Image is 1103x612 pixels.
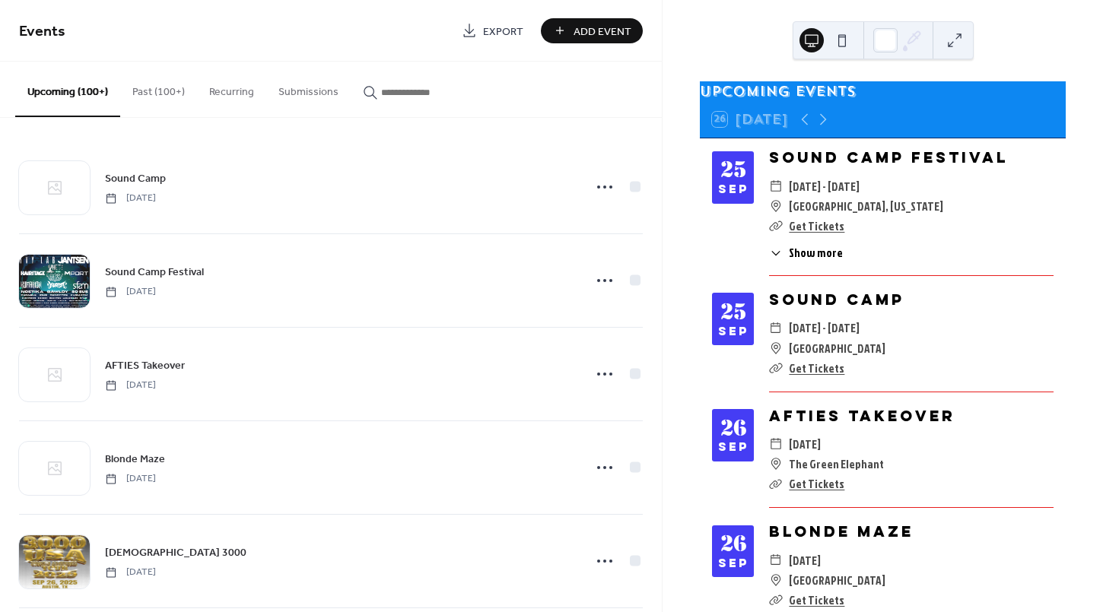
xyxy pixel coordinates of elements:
[769,147,1008,166] a: Sound Camp Festival
[769,216,783,236] div: ​
[574,24,631,40] span: Add Event
[19,17,65,46] span: Events
[105,472,156,486] span: [DATE]
[483,24,523,40] span: Export
[718,326,749,337] div: Sep
[105,357,185,374] a: AFTIES Takeover
[769,550,783,570] div: ​
[718,184,749,195] div: Sep
[789,475,844,492] a: Get Tickets
[105,450,165,468] a: Blonde Maze
[769,454,783,474] div: ​
[789,570,885,590] span: [GEOGRAPHIC_DATA]
[105,263,204,281] a: Sound Camp Festival
[789,217,844,234] a: Get Tickets
[105,358,185,374] span: AFTIES Takeover
[789,244,843,262] span: Show more
[769,196,783,216] div: ​
[15,62,120,117] button: Upcoming (100+)
[769,318,783,338] div: ​
[769,358,783,378] div: ​
[718,558,749,569] div: Sep
[769,244,843,262] button: ​Show more
[720,160,746,181] div: 25
[105,171,166,187] span: Sound Camp
[120,62,197,116] button: Past (100+)
[789,338,885,358] span: [GEOGRAPHIC_DATA]
[541,18,643,43] button: Add Event
[789,176,860,196] span: [DATE] - [DATE]
[720,534,746,555] div: 26
[769,176,783,196] div: ​
[266,62,351,116] button: Submissions
[197,62,266,116] button: Recurring
[789,318,860,338] span: [DATE] - [DATE]
[105,545,246,561] span: [DEMOGRAPHIC_DATA] 3000
[105,265,204,281] span: Sound Camp Festival
[720,418,746,439] div: 26
[789,550,821,570] span: [DATE]
[769,244,783,262] div: ​
[769,474,783,493] div: ​
[769,406,955,425] a: AFTIES Takeover
[105,566,156,579] span: [DATE]
[789,454,884,474] span: The Green Elephant
[105,285,156,299] span: [DATE]
[769,290,904,309] a: Sound Camp
[769,522,914,541] a: Blonde Maze
[769,434,783,454] div: ​
[789,591,844,608] a: Get Tickets
[105,379,156,392] span: [DATE]
[450,18,535,43] a: Export
[105,192,156,205] span: [DATE]
[105,544,246,561] a: [DEMOGRAPHIC_DATA] 3000
[105,452,165,468] span: Blonde Maze
[105,170,166,187] a: Sound Camp
[718,442,749,452] div: Sep
[789,196,943,216] span: [GEOGRAPHIC_DATA], [US_STATE]
[720,302,746,323] div: 25
[769,338,783,358] div: ​
[789,360,844,376] a: Get Tickets
[769,590,783,610] div: ​
[700,81,1066,101] div: Upcoming events
[789,434,821,454] span: [DATE]
[769,570,783,590] div: ​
